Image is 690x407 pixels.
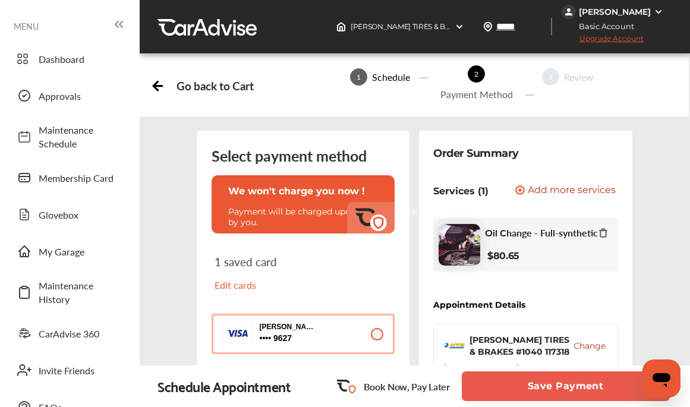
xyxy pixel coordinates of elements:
[11,80,128,111] a: Approvals
[563,20,643,33] span: Basic Account
[433,145,519,162] div: Order Summary
[11,117,128,156] a: Maintenance Schedule
[39,123,122,150] span: Maintenance Schedule
[468,65,485,83] span: 2
[470,334,574,358] div: [PERSON_NAME] TIRES & BRAKES #1040 117318
[39,245,122,258] span: My Garage
[562,34,644,49] span: Upgrade Account
[642,359,680,397] iframe: Button to launch messaging window
[579,7,651,17] div: [PERSON_NAME]
[654,7,663,17] img: WGsFRI8htEPBVLJbROoPRyZpYNWhNONpIPPETTm6eUC0GeLEiAAAAAElFTkSuQmCC
[39,327,122,340] span: CarAdvise 360
[260,333,319,344] span: 9627
[39,89,122,103] span: Approvals
[177,79,253,93] div: Go back to Cart
[212,314,395,354] button: [PERSON_NAME] 9627 9627
[11,236,128,267] a: My Garage
[11,355,128,386] a: Invite Friends
[212,364,395,377] p: Or choose a payment method
[11,43,128,74] a: Dashboard
[551,18,552,36] img: header-divider.bc55588e.svg
[260,333,272,344] p: 9627
[528,185,616,197] span: Add more services
[215,255,300,301] div: 1 saved card
[11,273,128,312] a: Maintenance History
[433,185,489,197] p: Services (1)
[483,22,493,31] img: location_vector.a44bc228.svg
[515,185,618,197] a: Add more services
[443,343,465,349] img: logo-mavis.png
[11,318,128,349] a: CarAdvise 360
[260,323,319,331] p: [PERSON_NAME]
[228,206,424,228] p: Payment will be charged upon work approval by you.
[39,208,122,222] span: Glovebox
[39,52,122,66] span: Dashboard
[14,21,39,31] span: MENU
[39,364,122,377] span: Invite Friends
[350,68,367,86] span: 1
[439,224,480,266] img: oil-change-thumb.jpg
[562,5,576,19] img: jVpblrzwTbfkPYzPPzSLxeg0AAAAASUVORK5CYII=
[11,162,128,193] a: Membership Card
[39,171,122,185] span: Membership Card
[542,68,559,86] span: 3
[228,185,379,197] p: We won't charge you now !
[436,87,518,101] div: Payment Method
[462,371,670,401] button: Save Payment
[11,199,128,230] a: Glovebox
[455,22,464,31] img: header-down-arrow.9dd2ce7d.svg
[39,279,122,306] span: Maintenance History
[364,380,450,393] p: Book Now, Pay Later
[574,340,606,352] button: Change
[215,278,300,292] p: Edit cards
[487,250,519,261] b: $80.65
[443,362,608,386] div: [STREET_ADDRESS] , [GEOGRAPHIC_DATA] , GA 30291
[515,185,616,197] button: Add more services
[559,70,598,84] div: Review
[212,146,395,166] div: Select payment method
[433,300,525,310] div: Appointment Details
[336,22,346,31] img: header-home-logo.8d720a4f.svg
[367,70,415,84] div: Schedule
[157,378,291,395] div: Schedule Appointment
[485,227,598,238] span: Oil Change - Full-synthetic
